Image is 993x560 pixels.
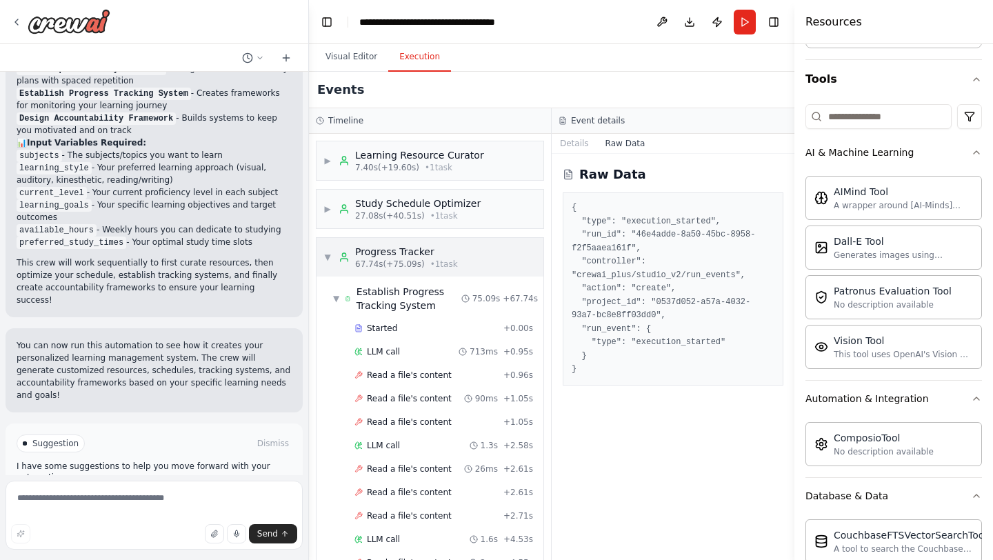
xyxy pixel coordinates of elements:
li: - Your specific learning objectives and target outcomes [17,199,292,223]
h2: 📊 [17,137,292,149]
div: AIMind Tool [834,185,973,199]
div: Automation & Integration [805,392,929,406]
span: ▶ [323,155,332,166]
div: No description available [834,446,934,457]
span: 1.6s [481,534,498,545]
span: Suggestion [32,438,79,449]
button: Hide left sidebar [317,12,337,32]
span: 27.08s (+40.51s) [355,210,425,221]
span: ▼ [333,293,339,304]
code: preferred_study_times [17,237,126,249]
span: ▶ [323,203,332,214]
span: 7.40s (+19.60s) [355,162,419,173]
div: Progress Tracker [355,245,458,259]
div: AI & Machine Learning [805,146,914,159]
code: Establish Progress Tracking System [17,88,191,100]
div: No description available [834,299,952,310]
li: - Builds systems to keep you motivated and on track [17,112,292,137]
span: 75.09s [472,293,501,304]
h4: Resources [805,14,862,30]
h3: Timeline [328,115,363,126]
div: Database & Data [805,489,888,503]
button: Database & Data [805,478,982,514]
span: LLM call [367,440,400,451]
button: Raw Data [597,134,654,153]
div: Vision Tool [834,334,973,348]
span: + 4.53s [503,534,533,545]
span: Read a file's content [367,417,452,428]
button: Tools [805,60,982,99]
span: + 1.05s [503,417,533,428]
button: Upload files [205,524,224,543]
h3: Event details [571,115,625,126]
span: Establish Progress Tracking System [357,285,461,312]
span: + 2.61s [503,487,533,498]
span: • 1 task [430,259,458,270]
div: Study Schedule Optimizer [355,197,481,210]
button: Automation & Integration [805,381,982,417]
li: - Your optimal study time slots [17,236,292,248]
img: Composiotool [814,437,828,451]
span: + 2.61s [503,463,533,474]
div: AI & Machine Learning [805,170,982,380]
div: This tool uses OpenAI's Vision API to describe the contents of an image. [834,349,973,360]
pre: { "type": "execution_started", "run_id": "46e4adde-8a50-45bc-8958-f2f5aaea161f", "controller": "c... [572,201,774,377]
span: Read a file's content [367,487,452,498]
img: Aimindtool [814,191,828,205]
span: 67.74s (+75.09s) [355,259,425,270]
span: Read a file's content [367,393,452,404]
div: A wrapper around [AI-Minds]([URL][DOMAIN_NAME]). Useful for when you need answers to questions fr... [834,200,973,211]
button: Start a new chat [275,50,297,66]
code: learning_style [17,162,92,174]
code: available_hours [17,224,97,237]
strong: Input Variables Required: [27,138,146,148]
li: - Your current proficiency level in each subject [17,186,292,199]
img: Dalletool [814,241,828,254]
div: A tool to search the Couchbase database for relevant information on internal documents. [834,543,987,554]
span: 26ms [475,463,498,474]
span: LLM call [367,534,400,545]
span: + 67.74s [503,293,538,304]
div: ComposioTool [834,431,934,445]
span: • 1 task [430,210,458,221]
p: This crew will work sequentially to first curate resources, then optimize your schedule, establis... [17,257,292,306]
nav: breadcrumb [359,15,514,29]
span: + 1.05s [503,393,533,404]
span: Read a file's content [367,463,452,474]
div: Learning Resource Curator [355,148,484,162]
button: Click to speak your automation idea [227,524,246,543]
li: - Designs time-efficient study plans with spaced repetition [17,62,292,87]
button: Details [552,134,597,153]
code: learning_goals [17,199,92,212]
span: + 0.96s [503,370,533,381]
p: I have some suggestions to help you move forward with your automation. [17,461,292,483]
span: 90ms [475,393,498,404]
img: Patronusevaltool [814,290,828,304]
span: 713ms [470,346,498,357]
div: Patronus Evaluation Tool [834,284,952,298]
h2: Events [317,80,364,99]
span: Read a file's content [367,510,452,521]
div: Generates images using OpenAI's Dall-E model. [834,250,973,261]
button: Visual Editor [314,43,388,72]
span: Send [257,528,278,539]
code: subjects [17,150,62,162]
div: CouchbaseFTSVectorSearchTool [834,528,987,542]
span: ▼ [323,252,332,263]
span: + 2.58s [503,440,533,451]
span: Started [367,323,397,334]
li: - The subjects/topics you want to learn [17,149,292,161]
span: + 0.00s [503,323,533,334]
button: AI & Machine Learning [805,134,982,170]
button: Switch to previous chat [237,50,270,66]
img: Couchbaseftsvectorsearchtool [814,534,828,548]
span: 1.3s [481,440,498,451]
img: Logo [28,9,110,34]
span: Read a file's content [367,370,452,381]
span: + 0.95s [503,346,533,357]
li: - Creates frameworks for monitoring your learning journey [17,87,292,112]
span: • 1 task [425,162,452,173]
button: Improve this prompt [11,524,30,543]
div: Dall-E Tool [834,234,973,248]
code: Design Accountability Framework [17,112,176,125]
